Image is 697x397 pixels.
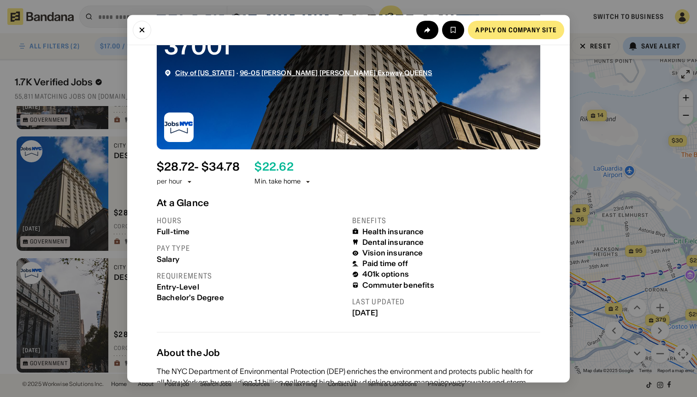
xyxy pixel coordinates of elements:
div: Dental insurance [362,238,424,247]
div: Entry-Level [157,283,345,291]
div: Pay type [157,243,345,253]
div: Commuter benefits [362,281,434,290]
button: Close [133,20,151,39]
div: $ 22.62 [254,160,293,174]
div: Full-time [157,227,345,236]
div: Paid time off [362,260,408,268]
div: Salary [157,255,345,264]
div: Health insurance [362,227,424,236]
div: · [175,69,432,77]
div: Benefits [352,216,540,225]
div: 401k options [362,270,409,279]
div: per hour [157,178,182,187]
div: Min. take home [254,178,312,187]
div: Apply on company site [475,26,557,33]
span: 96-05 [PERSON_NAME] [PERSON_NAME] Expway QUEENS [240,69,432,77]
div: Hours [157,216,345,225]
div: Vision insurance [362,249,423,258]
span: City of [US_STATE] [175,69,235,77]
div: $ 28.72 - $34.78 [157,160,240,174]
div: Last updated [352,297,540,307]
div: About the Job [157,347,540,358]
img: City of New York logo [164,113,194,142]
div: Bachelor's Degree [157,293,345,302]
div: Requirements [157,271,345,281]
div: [DATE] [352,308,540,317]
div: At a Glance [157,197,540,208]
